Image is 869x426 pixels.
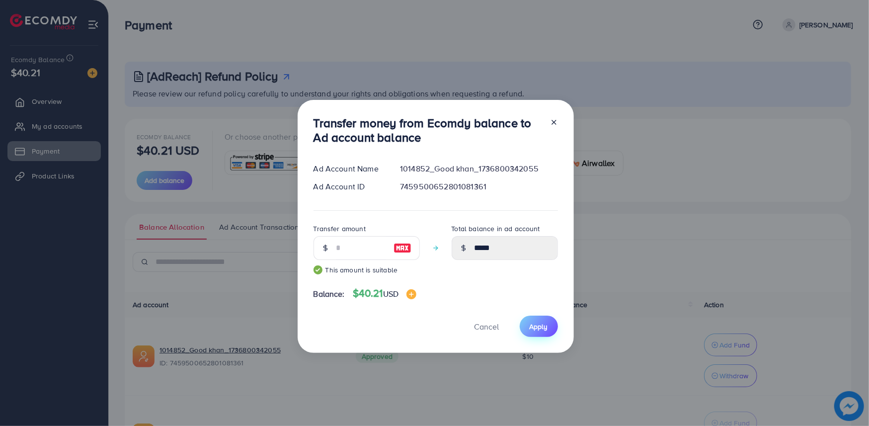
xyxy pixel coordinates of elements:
[314,265,420,275] small: This amount is suitable
[462,316,512,337] button: Cancel
[392,181,565,192] div: 7459500652801081361
[474,321,499,332] span: Cancel
[306,163,393,174] div: Ad Account Name
[314,288,345,300] span: Balance:
[392,163,565,174] div: 1014852_Good khan_1736800342055
[452,224,540,234] label: Total balance in ad account
[314,265,322,274] img: guide
[530,322,548,332] span: Apply
[314,224,366,234] label: Transfer amount
[353,287,416,300] h4: $40.21
[520,316,558,337] button: Apply
[306,181,393,192] div: Ad Account ID
[383,288,398,299] span: USD
[406,289,416,299] img: image
[314,116,542,145] h3: Transfer money from Ecomdy balance to Ad account balance
[394,242,411,254] img: image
